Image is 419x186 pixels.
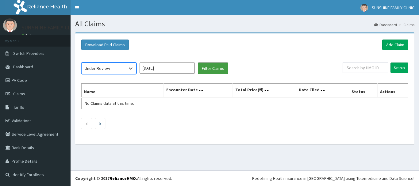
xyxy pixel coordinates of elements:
[198,63,228,74] button: Filter Claims
[13,104,24,110] span: Tariffs
[13,51,44,56] span: Switch Providers
[349,84,378,98] th: Status
[99,121,101,126] a: Next page
[3,18,17,32] img: User Image
[75,176,137,181] strong: Copyright © 2017 .
[85,121,88,126] a: Previous page
[82,84,164,98] th: Name
[382,40,408,50] a: Add Claim
[81,40,129,50] button: Download Paid Claims
[110,176,136,181] a: RelianceHMO
[374,22,397,27] a: Dashboard
[13,91,25,97] span: Claims
[85,101,134,106] span: No Claims data at this time.
[296,84,349,98] th: Date Filed
[360,4,368,12] img: User Image
[21,25,80,30] p: SUNSHINE FAMILY CLINIC
[21,33,36,38] a: Online
[343,63,388,73] input: Search by HMO ID
[233,84,296,98] th: Total Price(₦)
[75,20,414,28] h1: All Claims
[390,63,408,73] input: Search
[140,63,195,74] input: Select Month and Year
[13,64,33,70] span: Dashboard
[164,84,233,98] th: Encounter Date
[85,65,110,71] div: Under Review
[398,22,414,27] li: Claims
[71,170,419,186] footer: All rights reserved.
[252,175,414,181] div: Redefining Heath Insurance in [GEOGRAPHIC_DATA] using Telemedicine and Data Science!
[377,84,408,98] th: Actions
[372,5,414,10] span: SUNSHINE FAMILY CLINIC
